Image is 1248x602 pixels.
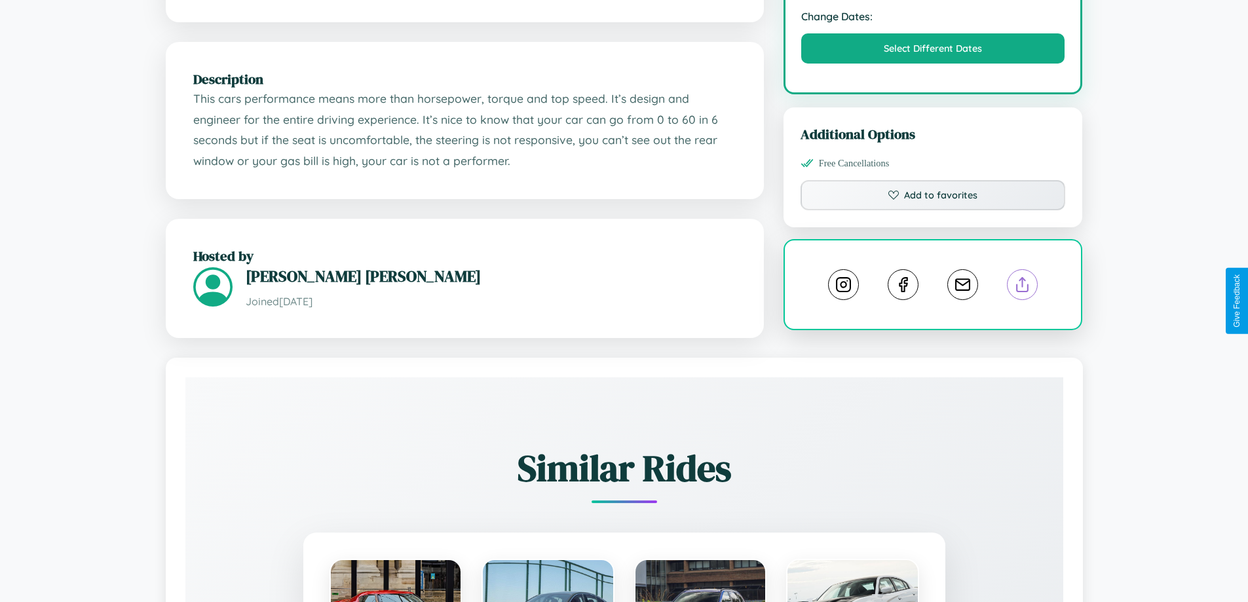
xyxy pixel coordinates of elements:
[801,10,1065,23] strong: Change Dates:
[246,292,736,311] p: Joined [DATE]
[1232,274,1241,328] div: Give Feedback
[193,246,736,265] h2: Hosted by
[819,158,890,169] span: Free Cancellations
[246,265,736,287] h3: [PERSON_NAME] [PERSON_NAME]
[193,88,736,172] p: This cars performance means more than horsepower, torque and top speed. It’s design and engineer ...
[801,180,1066,210] button: Add to favorites
[193,69,736,88] h2: Description
[231,443,1017,493] h2: Similar Rides
[801,33,1065,64] button: Select Different Dates
[801,124,1066,143] h3: Additional Options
